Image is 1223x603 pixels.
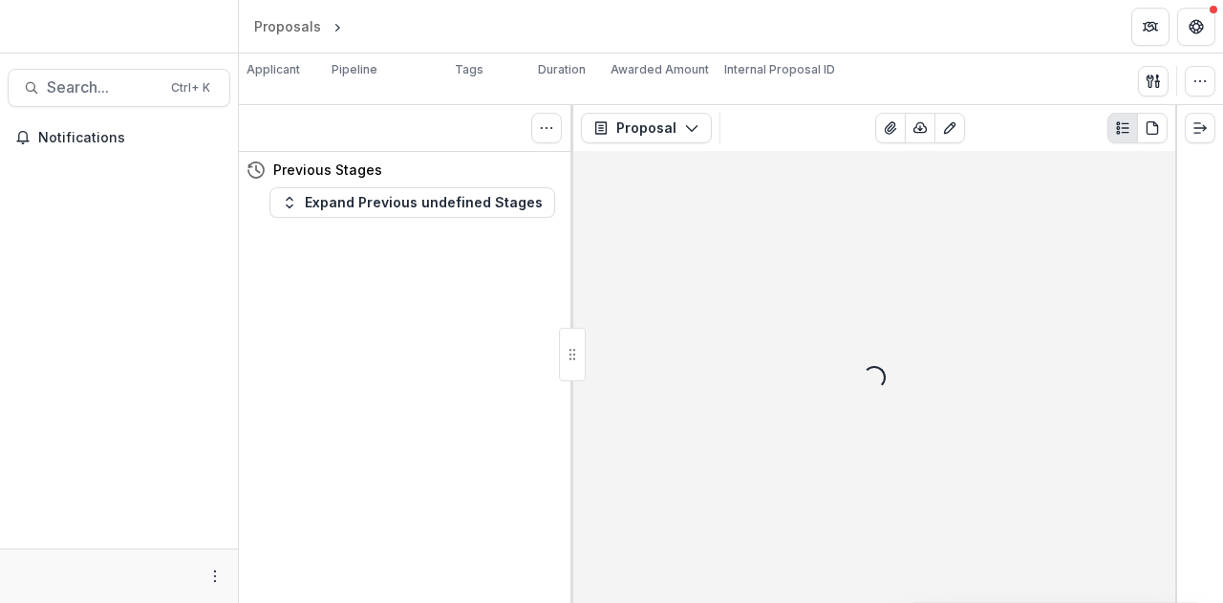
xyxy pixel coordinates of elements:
[8,122,230,153] button: Notifications
[581,113,712,143] button: Proposal
[724,61,835,78] p: Internal Proposal ID
[47,78,160,97] span: Search...
[1185,113,1215,143] button: Expand right
[1137,113,1168,143] button: PDF view
[1177,8,1215,46] button: Get Help
[934,113,965,143] button: Edit as form
[269,187,555,218] button: Expand Previous undefined Stages
[38,130,223,146] span: Notifications
[8,69,230,107] button: Search...
[1131,8,1169,46] button: Partners
[455,61,483,78] p: Tags
[531,113,562,143] button: Toggle View Cancelled Tasks
[1107,113,1138,143] button: Plaintext view
[273,160,382,180] h4: Previous Stages
[247,61,300,78] p: Applicant
[875,113,906,143] button: View Attached Files
[204,565,226,588] button: More
[538,61,586,78] p: Duration
[167,77,214,98] div: Ctrl + K
[611,61,709,78] p: Awarded Amount
[247,12,329,40] a: Proposals
[247,12,427,40] nav: breadcrumb
[332,61,377,78] p: Pipeline
[254,16,321,36] div: Proposals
